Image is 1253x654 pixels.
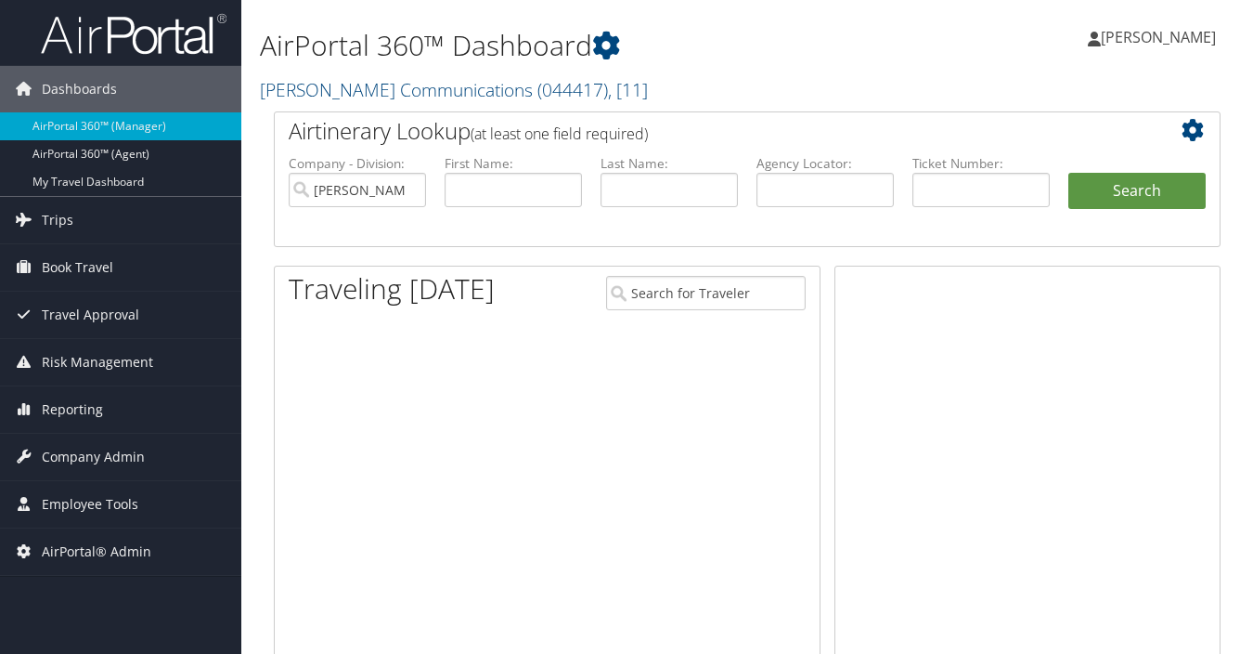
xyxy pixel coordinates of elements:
h2: Airtinerary Lookup [289,115,1127,147]
label: Company - Division: [289,154,426,173]
h1: Traveling [DATE] [289,269,495,308]
span: Company Admin [42,434,145,480]
button: Search [1068,173,1206,210]
span: ( 044417 ) [537,77,608,102]
label: Ticket Number: [912,154,1050,173]
span: Travel Approval [42,292,139,338]
span: (at least one field required) [471,124,648,144]
h1: AirPortal 360™ Dashboard [260,26,910,65]
span: Reporting [42,386,103,433]
span: [PERSON_NAME] [1101,27,1216,47]
a: [PERSON_NAME] [1088,9,1234,65]
span: Employee Tools [42,481,138,528]
label: Last Name: [601,154,738,173]
span: Trips [42,197,73,243]
img: airportal-logo.png [41,12,226,56]
label: First Name: [445,154,582,173]
span: Book Travel [42,244,113,291]
span: AirPortal® Admin [42,529,151,575]
span: Dashboards [42,66,117,112]
span: , [ 11 ] [608,77,648,102]
span: Risk Management [42,339,153,386]
input: Search for Traveler [606,276,805,310]
label: Agency Locator: [756,154,894,173]
a: [PERSON_NAME] Communications [260,77,648,102]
